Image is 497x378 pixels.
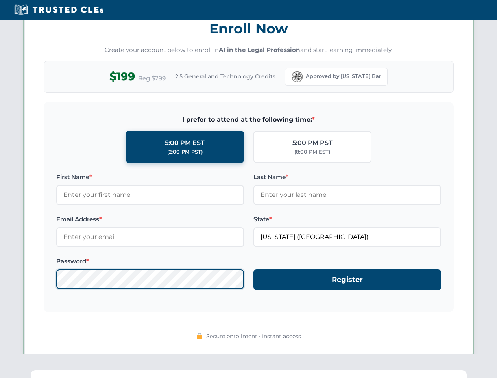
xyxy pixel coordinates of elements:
[306,72,381,80] span: Approved by [US_STATE] Bar
[196,333,203,339] img: 🔒
[109,68,135,85] span: $199
[56,257,244,266] label: Password
[44,46,454,55] p: Create your account below to enroll in and start learning immediately.
[138,74,166,83] span: Reg $299
[56,115,441,125] span: I prefer to attend at the following time:
[167,148,203,156] div: (2:00 PM PST)
[165,138,205,148] div: 5:00 PM EST
[292,138,333,148] div: 5:00 PM PST
[56,172,244,182] label: First Name
[175,72,275,81] span: 2.5 General and Technology Credits
[253,269,441,290] button: Register
[292,71,303,82] img: Florida Bar
[56,185,244,205] input: Enter your first name
[12,4,106,16] img: Trusted CLEs
[253,185,441,205] input: Enter your last name
[294,148,330,156] div: (8:00 PM EST)
[253,215,441,224] label: State
[56,215,244,224] label: Email Address
[219,46,300,54] strong: AI in the Legal Profession
[44,16,454,41] h3: Enroll Now
[253,172,441,182] label: Last Name
[253,227,441,247] input: Florida (FL)
[56,227,244,247] input: Enter your email
[206,332,301,341] span: Secure enrollment • Instant access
